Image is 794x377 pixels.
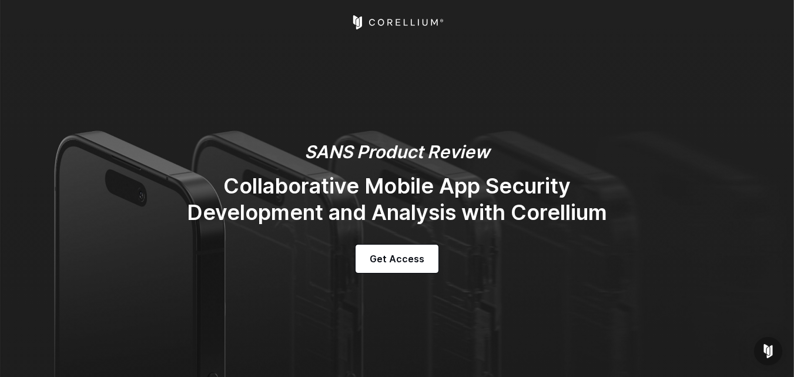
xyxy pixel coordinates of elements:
[304,141,490,162] em: SANS Product Review
[370,252,424,266] span: Get Access
[350,15,444,29] a: Corellium Home
[754,337,782,365] div: Open Intercom Messenger
[162,173,632,226] h2: Collaborative Mobile App Security Development and Analysis with Corellium
[356,245,438,273] a: Get Access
